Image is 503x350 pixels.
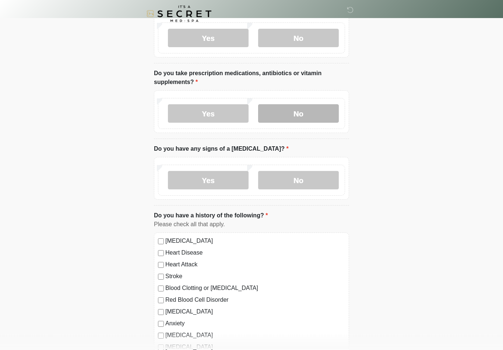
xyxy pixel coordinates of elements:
[165,284,345,293] label: Blood Clotting or [MEDICAL_DATA]
[258,105,339,123] label: No
[258,171,339,190] label: No
[154,145,289,154] label: Do you have any signs of a [MEDICAL_DATA]?
[154,220,349,229] div: Please check all that apply.
[165,331,345,340] label: [MEDICAL_DATA]
[165,249,345,258] label: Heart Disease
[165,260,345,269] label: Heart Attack
[147,6,211,22] img: It's A Secret Med Spa Logo
[165,237,345,246] label: [MEDICAL_DATA]
[258,29,339,48] label: No
[158,309,164,315] input: [MEDICAL_DATA]
[154,211,268,220] label: Do you have a history of the following?
[154,69,349,87] label: Do you take prescription medications, antibiotics or vitamin supplements?
[165,296,345,305] label: Red Blood Cell Disorder
[158,274,164,280] input: Stroke
[158,239,164,245] input: [MEDICAL_DATA]
[168,171,249,190] label: Yes
[158,251,164,256] input: Heart Disease
[165,272,345,281] label: Stroke
[165,319,345,328] label: Anxiety
[168,29,249,48] label: Yes
[158,298,164,304] input: Red Blood Cell Disorder
[165,308,345,316] label: [MEDICAL_DATA]
[168,105,249,123] label: Yes
[158,321,164,327] input: Anxiety
[158,286,164,292] input: Blood Clotting or [MEDICAL_DATA]
[158,333,164,339] input: [MEDICAL_DATA]
[158,262,164,268] input: Heart Attack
